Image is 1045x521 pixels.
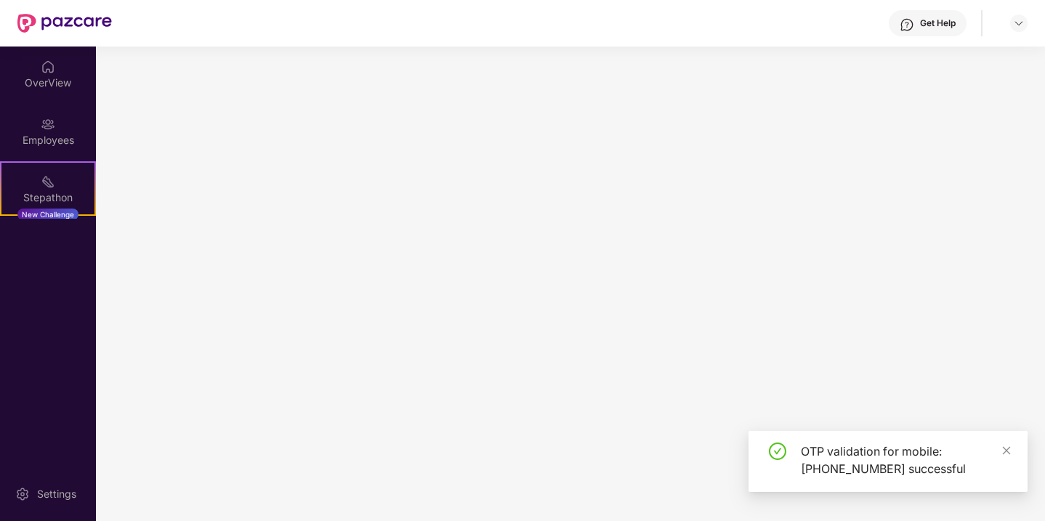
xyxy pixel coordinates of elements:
[900,17,914,32] img: svg+xml;base64,PHN2ZyBpZD0iSGVscC0zMngzMiIgeG1sbnM9Imh0dHA6Ly93d3cudzMub3JnLzIwMDAvc3ZnIiB3aWR0aD...
[17,14,112,33] img: New Pazcare Logo
[41,117,55,132] img: svg+xml;base64,PHN2ZyBpZD0iRW1wbG95ZWVzIiB4bWxucz0iaHR0cDovL3d3dy53My5vcmcvMjAwMC9zdmciIHdpZHRoPS...
[33,487,81,501] div: Settings
[1,190,94,205] div: Stepathon
[41,60,55,74] img: svg+xml;base64,PHN2ZyBpZD0iSG9tZSIgeG1sbnM9Imh0dHA6Ly93d3cudzMub3JnLzIwMDAvc3ZnIiB3aWR0aD0iMjAiIG...
[1001,445,1012,456] span: close
[1013,17,1025,29] img: svg+xml;base64,PHN2ZyBpZD0iRHJvcGRvd24tMzJ4MzIiIHhtbG5zPSJodHRwOi8vd3d3LnczLm9yZy8yMDAwL3N2ZyIgd2...
[41,174,55,189] img: svg+xml;base64,PHN2ZyB4bWxucz0iaHR0cDovL3d3dy53My5vcmcvMjAwMC9zdmciIHdpZHRoPSIyMSIgaGVpZ2h0PSIyMC...
[769,443,786,460] span: check-circle
[801,443,1010,477] div: OTP validation for mobile: [PHONE_NUMBER] successful
[920,17,956,29] div: Get Help
[15,487,30,501] img: svg+xml;base64,PHN2ZyBpZD0iU2V0dGluZy0yMHgyMCIgeG1sbnM9Imh0dHA6Ly93d3cudzMub3JnLzIwMDAvc3ZnIiB3aW...
[17,209,78,220] div: New Challenge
